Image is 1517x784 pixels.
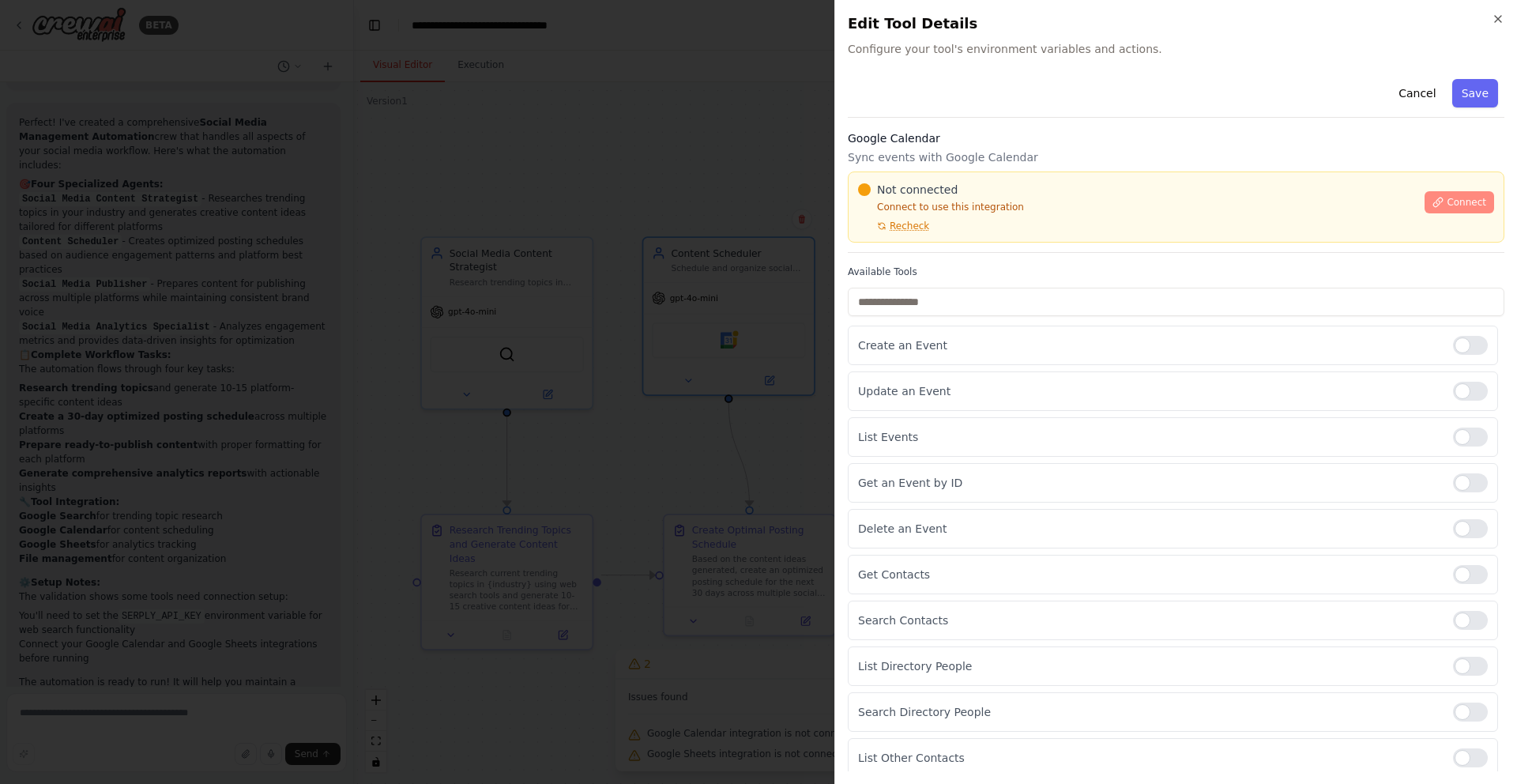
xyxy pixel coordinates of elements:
[858,704,1440,720] p: Search Directory People
[858,429,1440,445] p: List Events
[858,521,1440,537] p: Delete an Event
[890,220,929,232] span: Recheck
[858,612,1440,628] p: Search Contacts
[858,220,929,232] button: Recheck
[1447,196,1486,209] span: Connect
[848,266,1504,278] label: Available Tools
[848,149,1504,165] p: Sync events with Google Calendar
[848,41,1504,57] span: Configure your tool's environment variables and actions.
[877,182,958,198] span: Not connected
[1389,79,1445,107] button: Cancel
[858,201,1415,213] p: Connect to use this integration
[848,130,1504,146] h3: Google Calendar
[1452,79,1498,107] button: Save
[848,13,1504,35] h2: Edit Tool Details
[858,475,1440,491] p: Get an Event by ID
[858,567,1440,582] p: Get Contacts
[1425,191,1494,213] button: Connect
[858,337,1440,353] p: Create an Event
[858,658,1440,674] p: List Directory People
[858,750,1440,766] p: List Other Contacts
[858,383,1440,399] p: Update an Event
